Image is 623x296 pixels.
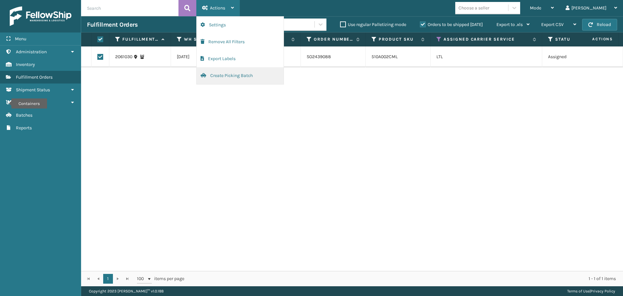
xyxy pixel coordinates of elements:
label: Order Number [314,36,353,42]
span: Reports [16,125,32,131]
span: Batches [16,112,32,118]
td: [DATE] [171,46,236,67]
span: Export CSV [541,22,564,27]
span: Fulfillment Orders [16,74,53,80]
button: Reload [582,19,617,31]
label: Fulfillment Order Id [122,36,158,42]
label: Assigned Carrier Service [444,36,530,42]
span: items per page [137,274,184,284]
div: 1 - 1 of 1 items [193,276,616,282]
h3: Fulfillment Orders [87,21,138,29]
span: Shipment Status [16,87,50,93]
label: Status [555,36,594,42]
label: Use regular Palletizing mode [340,22,406,27]
button: Remove All Filters [197,33,284,50]
span: Inventory [16,62,35,67]
label: Product SKU [379,36,418,42]
span: 100 [137,276,147,282]
a: 510A002CML [372,54,398,59]
div: | [567,286,615,296]
span: Mode [530,5,541,11]
span: Containers [16,100,38,105]
div: Choose a seller [458,5,489,11]
td: LTL [431,46,542,67]
span: Administration [16,49,47,55]
label: Orders to be shipped [DATE] [420,22,483,27]
span: Menu [15,36,26,42]
button: Settings [197,17,284,33]
span: Export to .xls [496,22,523,27]
span: Actions [210,5,225,11]
button: Create Picking Batch [197,67,284,84]
p: Copyright 2023 [PERSON_NAME]™ v 1.0.188 [89,286,164,296]
a: 1 [103,274,113,284]
label: WH Ship By Date [184,36,223,42]
img: logo [10,6,71,26]
button: Export Labels [197,50,284,67]
td: SO2439088 [301,46,366,67]
a: Terms of Use [567,289,590,293]
td: Assigned [542,46,607,67]
a: 2061030 [115,54,132,60]
a: Privacy Policy [591,289,615,293]
span: Actions [572,34,617,45]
